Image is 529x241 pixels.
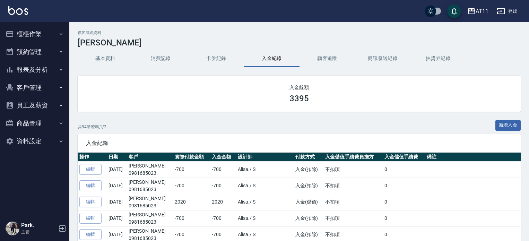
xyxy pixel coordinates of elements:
[3,61,67,79] button: 報表及分析
[383,153,425,162] th: 入金儲值手續費
[236,161,294,178] td: Alisa. / S
[323,161,383,178] td: 不扣項
[447,4,461,18] button: save
[383,210,425,226] td: 0
[107,210,127,226] td: [DATE]
[21,222,57,229] h5: Park.
[78,153,107,162] th: 操作
[86,140,512,147] span: 入金紀錄
[79,213,102,224] a: 編輯
[323,153,383,162] th: 入金儲值手續費負擔方
[323,194,383,210] td: 不扣項
[173,178,210,194] td: -700
[294,153,323,162] th: 付款方式
[383,194,425,210] td: 0
[79,164,102,175] a: 編輯
[3,132,67,150] button: 資料設定
[173,161,210,178] td: -700
[133,50,189,67] button: 消費記錄
[129,170,171,177] p: 0981685023
[294,210,323,226] td: 入金(扣除)
[3,96,67,114] button: 員工及薪資
[3,43,67,61] button: 預約管理
[465,4,491,18] button: AT11
[79,197,102,207] a: 編輯
[79,180,102,191] a: 編輯
[3,79,67,97] button: 客戶管理
[189,50,244,67] button: 卡券紀錄
[476,7,488,16] div: AT11
[210,153,236,162] th: 入金金額
[107,153,127,162] th: 日期
[236,178,294,194] td: Alisa. / S
[355,50,410,67] button: 簡訊發送紀錄
[107,161,127,178] td: [DATE]
[129,202,171,209] p: 0981685023
[78,38,521,48] h3: [PERSON_NAME]
[79,229,102,240] a: 編輯
[8,6,28,15] img: Logo
[78,31,521,35] h2: 顧客詳細資料
[127,153,173,162] th: 客戶
[236,210,294,226] td: Alisa. / S
[86,84,512,91] h2: 入金餘額
[129,186,171,193] p: 0981685023
[78,124,106,130] p: 共 94 筆資料, 1 / 2
[173,210,210,226] td: -700
[495,120,521,131] button: 新增入金
[323,210,383,226] td: 不扣項
[107,194,127,210] td: [DATE]
[383,178,425,194] td: 0
[6,222,19,235] img: Person
[127,178,173,194] td: [PERSON_NAME]
[236,153,294,162] th: 設計師
[244,50,300,67] button: 入金紀錄
[410,50,466,67] button: 抽獎券紀錄
[210,178,236,194] td: -700
[173,153,210,162] th: 實際付款金額
[3,114,67,132] button: 商品管理
[78,50,133,67] button: 基本資料
[323,178,383,194] td: 不扣項
[294,194,323,210] td: 入金(儲值)
[236,194,294,210] td: Alisa. / S
[383,161,425,178] td: 0
[127,161,173,178] td: [PERSON_NAME]
[425,153,521,162] th: 備註
[210,194,236,210] td: 2020
[3,25,67,43] button: 櫃檯作業
[107,178,127,194] td: [DATE]
[294,178,323,194] td: 入金(扣除)
[127,210,173,226] td: [PERSON_NAME]
[173,194,210,210] td: 2020
[127,194,173,210] td: [PERSON_NAME]
[210,161,236,178] td: -700
[21,229,57,235] p: 主管
[494,5,521,18] button: 登出
[294,161,323,178] td: 入金(扣除)
[210,210,236,226] td: -700
[289,94,309,103] h3: 3395
[300,50,355,67] button: 顧客追蹤
[129,218,171,226] p: 0981685023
